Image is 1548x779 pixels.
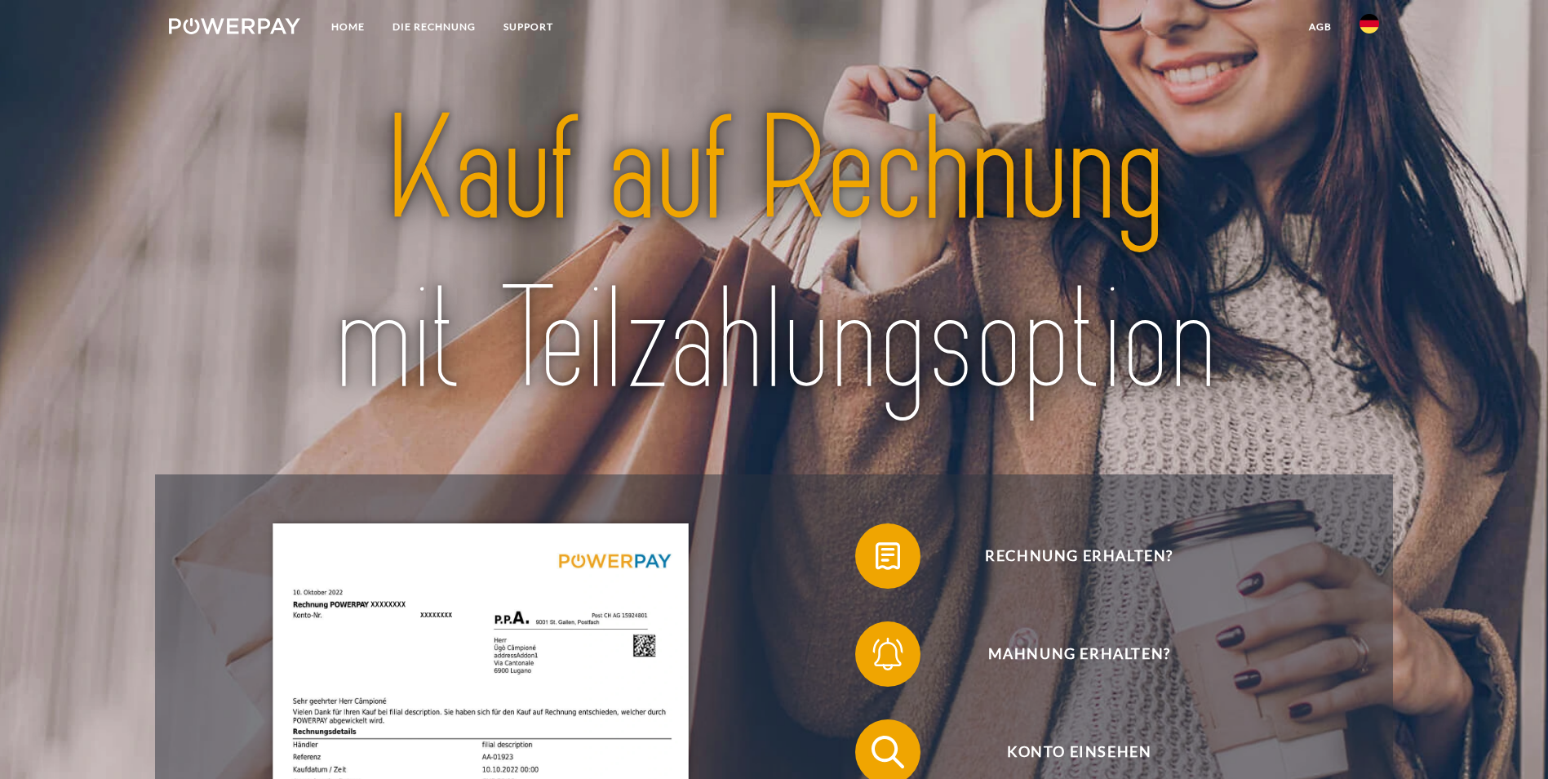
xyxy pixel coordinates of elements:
button: Rechnung erhalten? [855,523,1280,589]
a: DIE RECHNUNG [379,12,490,42]
img: de [1359,14,1379,33]
img: qb_bell.svg [867,634,908,674]
a: SUPPORT [490,12,567,42]
img: logo-powerpay-white.svg [169,18,300,34]
button: Mahnung erhalten? [855,621,1280,687]
span: Mahnung erhalten? [879,621,1279,687]
span: Rechnung erhalten? [879,523,1279,589]
img: qb_bill.svg [867,536,908,576]
a: Home [317,12,379,42]
img: qb_search.svg [867,732,908,772]
img: title-powerpay_de.svg [228,78,1320,434]
a: agb [1295,12,1346,42]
